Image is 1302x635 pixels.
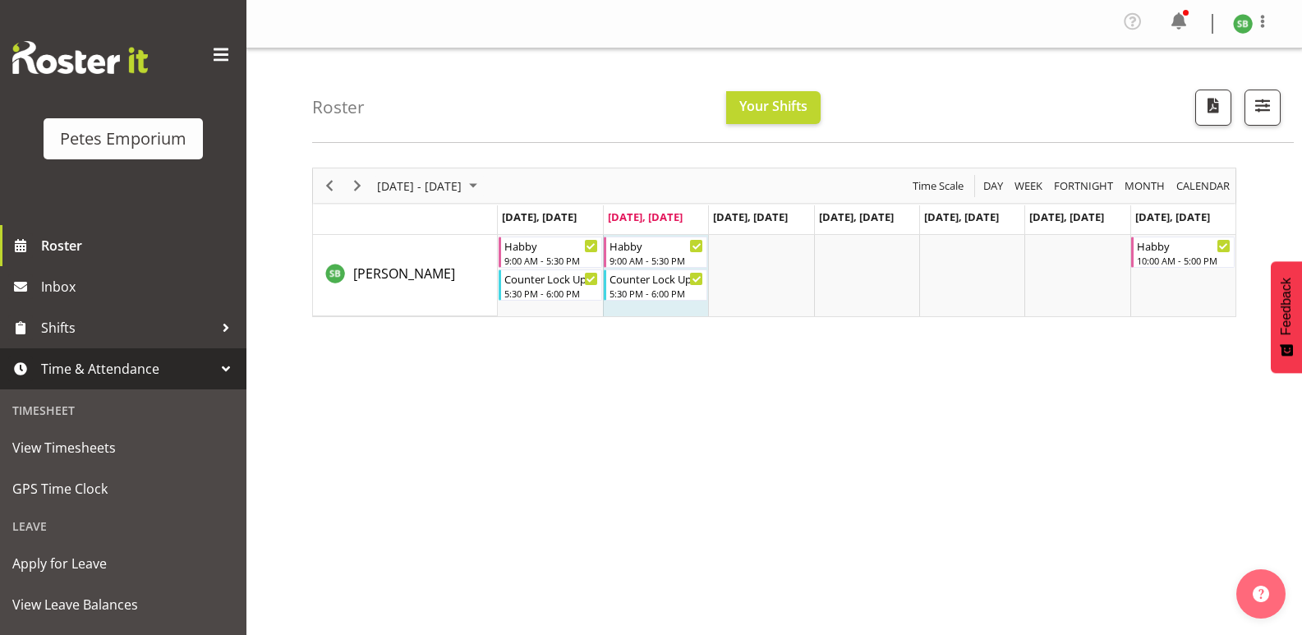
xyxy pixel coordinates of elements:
[726,91,821,124] button: Your Shifts
[499,269,602,301] div: Stephanie Burdan"s event - Counter Lock Up Begin From Monday, September 8, 2025 at 5:30:00 PM GMT...
[12,41,148,74] img: Rosterit website logo
[1271,261,1302,373] button: Feedback - Show survey
[319,176,341,196] button: Previous
[982,176,1005,196] span: Day
[353,264,455,283] a: [PERSON_NAME]
[910,176,967,196] button: Time Scale
[312,98,365,117] h4: Roster
[981,176,1006,196] button: Timeline Day
[60,127,186,151] div: Petes Emporium
[1279,278,1294,335] span: Feedback
[4,584,242,625] a: View Leave Balances
[375,176,485,196] button: September 08 - 14, 2025
[1174,176,1233,196] button: Month
[1012,176,1046,196] button: Timeline Week
[1013,176,1044,196] span: Week
[1253,586,1269,602] img: help-xxl-2.png
[1175,176,1231,196] span: calendar
[1131,237,1235,268] div: Stephanie Burdan"s event - Habby Begin From Sunday, September 14, 2025 at 10:00:00 AM GMT+12:00 E...
[924,209,999,224] span: [DATE], [DATE]
[739,97,807,115] span: Your Shifts
[1051,176,1116,196] button: Fortnight
[375,176,463,196] span: [DATE] - [DATE]
[343,168,371,203] div: Next
[1137,254,1231,267] div: 10:00 AM - 5:00 PM
[498,235,1235,316] table: Timeline Week of September 9, 2025
[504,254,598,267] div: 9:00 AM - 5:30 PM
[1233,14,1253,34] img: stephanie-burden9828.jpg
[610,287,703,300] div: 5:30 PM - 6:00 PM
[819,209,894,224] span: [DATE], [DATE]
[713,209,788,224] span: [DATE], [DATE]
[12,551,234,576] span: Apply for Leave
[312,168,1236,317] div: Timeline Week of September 9, 2025
[41,357,214,381] span: Time & Attendance
[12,476,234,501] span: GPS Time Clock
[911,176,965,196] span: Time Scale
[1029,209,1104,224] span: [DATE], [DATE]
[313,235,498,316] td: Stephanie Burdan resource
[504,287,598,300] div: 5:30 PM - 6:00 PM
[608,209,683,224] span: [DATE], [DATE]
[4,543,242,584] a: Apply for Leave
[1135,209,1210,224] span: [DATE], [DATE]
[12,592,234,617] span: View Leave Balances
[4,393,242,427] div: Timesheet
[504,270,598,287] div: Counter Lock Up
[1123,176,1166,196] span: Month
[4,468,242,509] a: GPS Time Clock
[610,254,703,267] div: 9:00 AM - 5:30 PM
[1122,176,1168,196] button: Timeline Month
[4,509,242,543] div: Leave
[41,233,238,258] span: Roster
[315,168,343,203] div: Previous
[1137,237,1231,254] div: Habby
[504,237,598,254] div: Habby
[1052,176,1115,196] span: Fortnight
[41,274,238,299] span: Inbox
[502,209,577,224] span: [DATE], [DATE]
[610,270,703,287] div: Counter Lock Up
[12,435,234,460] span: View Timesheets
[610,237,703,254] div: Habby
[604,237,707,268] div: Stephanie Burdan"s event - Habby Begin From Tuesday, September 9, 2025 at 9:00:00 AM GMT+12:00 En...
[4,427,242,468] a: View Timesheets
[41,315,214,340] span: Shifts
[1195,90,1231,126] button: Download a PDF of the roster according to the set date range.
[1244,90,1281,126] button: Filter Shifts
[347,176,369,196] button: Next
[499,237,602,268] div: Stephanie Burdan"s event - Habby Begin From Monday, September 8, 2025 at 9:00:00 AM GMT+12:00 End...
[604,269,707,301] div: Stephanie Burdan"s event - Counter Lock Up Begin From Tuesday, September 9, 2025 at 5:30:00 PM GM...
